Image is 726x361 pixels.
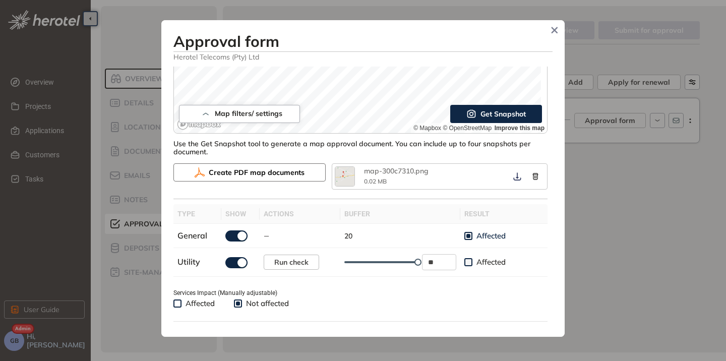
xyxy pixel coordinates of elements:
[177,118,221,130] a: Mapbox logo
[260,204,340,224] th: actions
[472,257,510,267] span: Affected
[460,204,548,224] th: result
[364,167,465,175] div: map-300c7310.png
[221,204,260,224] th: show
[472,231,510,241] span: Affected
[413,125,441,132] a: Mapbox
[547,23,562,38] button: Close
[480,108,526,119] span: Get Snapshot
[179,105,300,123] button: Map filters/ settings
[344,231,352,240] span: 20
[173,288,277,298] label: Services Impact (Manually adjustable)
[495,125,544,132] a: Improve this map
[264,255,319,270] button: Run check
[274,257,309,268] span: Run check
[173,32,553,50] h3: Approval form
[173,204,221,224] th: type
[443,125,492,132] a: OpenStreetMap
[177,230,207,240] span: General
[177,257,200,267] span: Utility
[340,204,460,224] th: buffer
[173,52,553,62] span: Herotel Telecoms (Pty) Ltd
[450,105,542,123] button: Get Snapshot
[260,224,340,248] td: —
[215,109,282,118] span: Map filters/ settings
[242,298,293,309] span: Not affected
[364,177,387,185] span: 0.02 MB
[209,167,305,178] span: Create PDF map documents
[181,298,219,309] span: Affected
[173,163,326,182] button: Create PDF map documents
[173,134,548,157] div: Use the Get Snapshot tool to generate a map approval document. You can include up to four snapsho...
